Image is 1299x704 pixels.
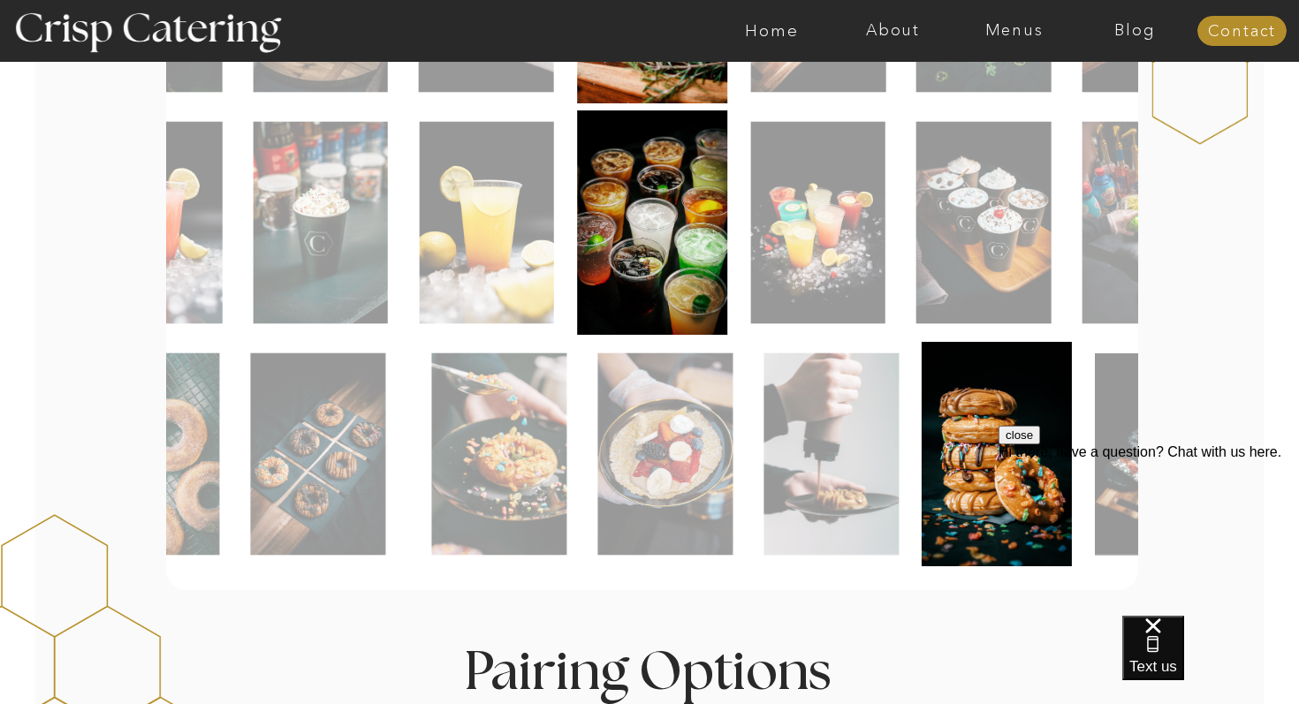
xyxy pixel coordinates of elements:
a: Home [711,22,832,40]
iframe: podium webchat widget prompt [999,426,1299,638]
a: About [832,22,953,40]
a: Contact [1197,23,1287,41]
iframe: podium webchat widget bubble [1122,616,1299,704]
a: Blog [1075,22,1196,40]
h3: Pairing Options [464,647,988,691]
a: Menus [953,22,1075,40]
